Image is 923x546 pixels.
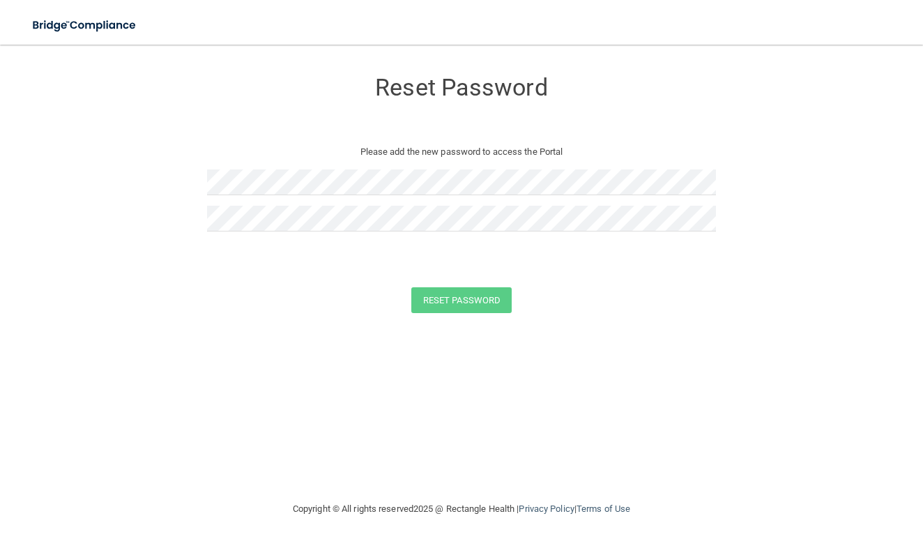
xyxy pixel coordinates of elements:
[411,287,512,313] button: Reset Password
[21,11,149,40] img: bridge_compliance_login_screen.278c3ca4.svg
[577,503,630,514] a: Terms of Use
[519,503,574,514] a: Privacy Policy
[207,75,716,100] h3: Reset Password
[218,144,705,160] p: Please add the new password to access the Portal
[207,487,716,531] div: Copyright © All rights reserved 2025 @ Rectangle Health | |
